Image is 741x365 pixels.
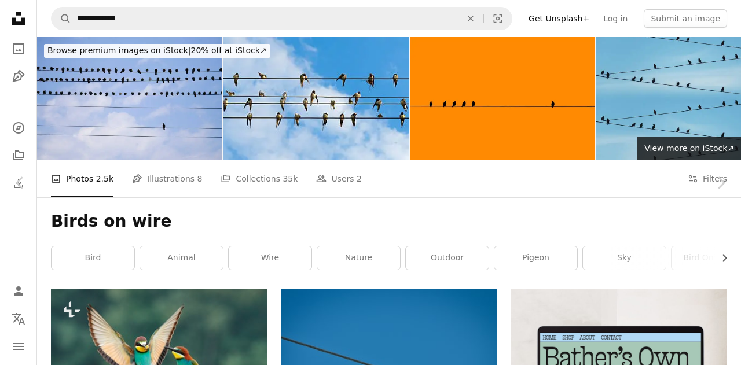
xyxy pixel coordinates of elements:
[357,172,362,185] span: 2
[637,137,741,160] a: View more on iStock↗
[644,143,734,153] span: View more on iStock ↗
[229,246,311,270] a: wire
[140,246,223,270] a: animal
[316,160,362,197] a: Users 2
[37,37,277,65] a: Browse premium images on iStock|20% off at iStock↗
[494,246,577,270] a: pigeon
[37,37,222,160] img: Birds On A Telephone Line
[51,7,512,30] form: Find visuals sitewide
[317,246,400,270] a: nature
[52,8,71,30] button: Search Unsplash
[47,46,190,55] span: Browse premium images on iStock |
[197,172,203,185] span: 8
[7,279,30,303] a: Log in / Sign up
[714,246,727,270] button: scroll list to the right
[644,9,727,28] button: Submit an image
[283,172,298,185] span: 35k
[7,335,30,358] button: Menu
[51,211,727,232] h1: Birds on wire
[7,307,30,330] button: Language
[410,37,595,160] img: Birds in a Row with one by Itself.
[688,160,727,197] button: Filters
[7,65,30,88] a: Illustrations
[44,44,270,58] div: 20% off at iStock ↗
[223,37,409,160] img: A flock of swallows on telephone wires against a blue sky.
[596,9,634,28] a: Log in
[52,246,134,270] a: bird
[7,37,30,60] a: Photos
[484,8,512,30] button: Visual search
[406,246,489,270] a: outdoor
[7,116,30,139] a: Explore
[700,127,741,238] a: Next
[281,355,497,365] a: a bird sitting on a wire
[583,246,666,270] a: sky
[221,160,298,197] a: Collections 35k
[132,160,202,197] a: Illustrations 8
[522,9,596,28] a: Get Unsplash+
[458,8,483,30] button: Clear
